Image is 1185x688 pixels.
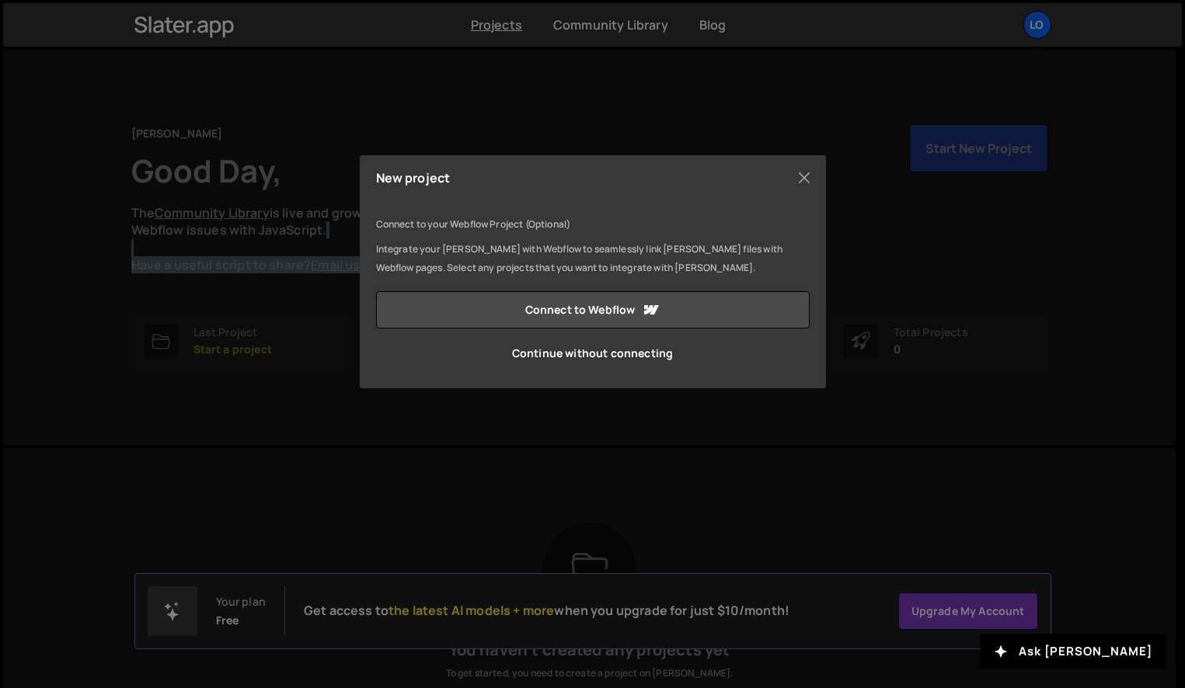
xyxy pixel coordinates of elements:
[793,166,816,189] button: Close
[376,291,810,328] a: Connect to Webflow
[376,172,451,184] h5: New project
[980,634,1166,669] button: Ask [PERSON_NAME]
[376,215,810,234] p: Connect to your Webflow Project (Optional)
[376,335,810,372] a: Continue without connecting
[376,240,810,277] p: Integrate your [PERSON_NAME] with Webflow to seamlessly link [PERSON_NAME] files with Webflow pag...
